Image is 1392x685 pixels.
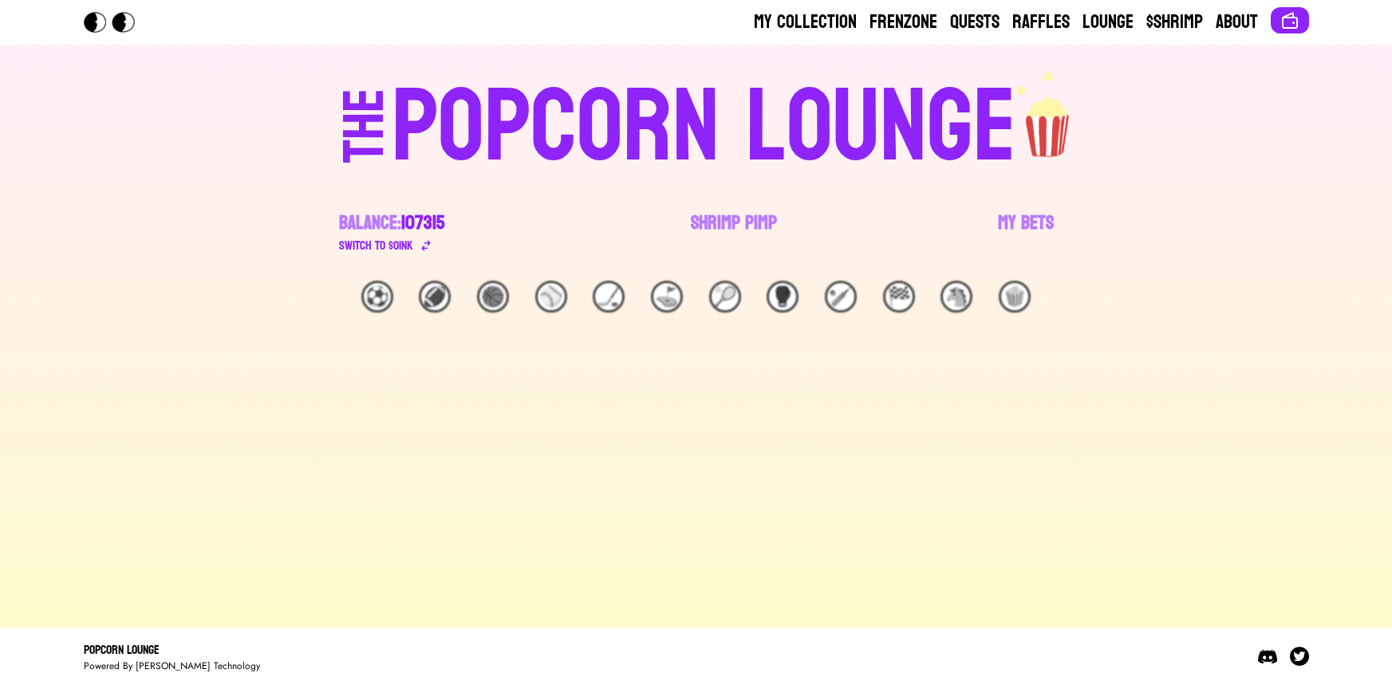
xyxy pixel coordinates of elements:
div: 🥊 [767,281,799,313]
a: Lounge [1082,10,1134,35]
a: $Shrimp [1146,10,1203,35]
img: Discord [1258,647,1277,666]
div: Popcorn Lounge [84,640,260,659]
div: 🍿 [999,281,1031,313]
div: Switch to $ OINK [339,236,413,255]
div: ⚾️ [535,281,567,313]
img: 🍤 [451,214,470,233]
div: ⛳️ [651,281,683,313]
a: My Bets [998,211,1054,255]
a: My Collection [754,10,857,35]
img: Popcorn [84,12,148,33]
span: 107315 [401,206,444,240]
a: Frenzone [870,10,937,35]
div: 🏈 [419,281,451,313]
a: About [1216,10,1258,35]
a: Quests [950,10,1000,35]
div: 🎾 [709,281,741,313]
a: Raffles [1012,10,1070,35]
div: POPCORN LOUNGE [392,77,1016,179]
div: 🐴 [940,281,972,313]
div: Powered By [PERSON_NAME] Technology [84,659,260,672]
div: Balance: [339,211,444,236]
img: popcorn [1016,70,1082,159]
div: 🏒 [593,281,625,313]
div: THE [335,89,392,195]
div: 🏀 [477,281,509,313]
div: ⚽️ [361,281,393,313]
div: 🏏 [825,281,857,313]
a: Shrimp Pimp [691,211,777,255]
img: Connect wallet [1280,11,1299,30]
a: THEPOPCORN LOUNGEpopcorn [205,70,1188,179]
div: 🏁 [883,281,915,313]
img: Twitter [1290,647,1309,666]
